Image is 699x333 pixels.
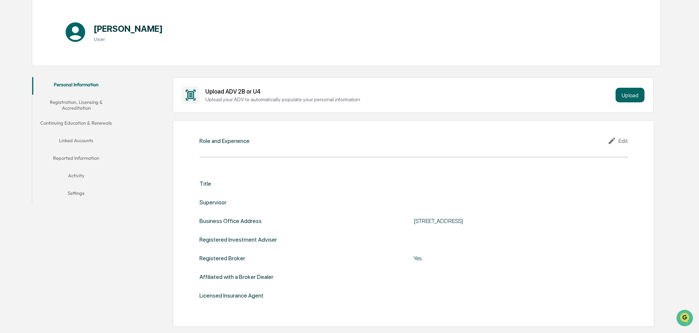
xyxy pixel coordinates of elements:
h3: User [94,36,163,42]
div: 🗄️ [53,93,59,99]
p: How can we help? [7,15,133,27]
button: Linked Accounts [32,133,120,151]
span: Data Lookup [15,106,46,113]
span: Pylon [73,124,89,129]
div: 🖐️ [7,93,13,99]
div: Supervisor [199,199,227,206]
a: 🖐️Preclearance [4,89,50,102]
img: 1746055101610-c473b297-6a78-478c-a979-82029cc54cd1 [7,56,20,69]
button: Start new chat [124,58,133,67]
a: 🗄️Attestations [50,89,94,102]
div: Registered Broker [199,255,245,262]
button: Activity [32,168,120,186]
a: 🔎Data Lookup [4,103,49,116]
div: 🔎 [7,107,13,113]
div: Yes [414,255,597,262]
button: Settings [32,186,120,203]
span: Preclearance [15,92,47,99]
button: Registration, Licensing & Accreditation [32,95,120,116]
span: Attestations [60,92,91,99]
div: Upload ADV 2B or U4 [205,88,613,95]
div: Registered Investment Adviser [199,236,277,243]
iframe: Open customer support [676,309,695,329]
div: Upload your ADV to automatically populate your personal information. [205,97,613,102]
button: Upload [616,88,644,102]
div: Role and Experience [199,137,250,144]
div: Business Office Address [199,217,262,224]
div: Affiliated with a Broker Dealer [199,273,273,280]
a: Powered byPylon [52,124,89,129]
div: We're available if you need us! [25,63,93,69]
div: Licensed Insurance Agent [199,292,263,299]
div: Edit [608,136,628,145]
div: Start new chat [25,56,120,63]
div: secondary tabs example [32,77,120,203]
button: Continuing Education & Renewals [32,116,120,133]
button: Reported Information [32,151,120,168]
div: [STREET_ADDRESS] [414,217,597,224]
h1: [PERSON_NAME] [94,23,163,34]
div: Title [199,180,211,187]
button: Personal Information [32,77,120,95]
